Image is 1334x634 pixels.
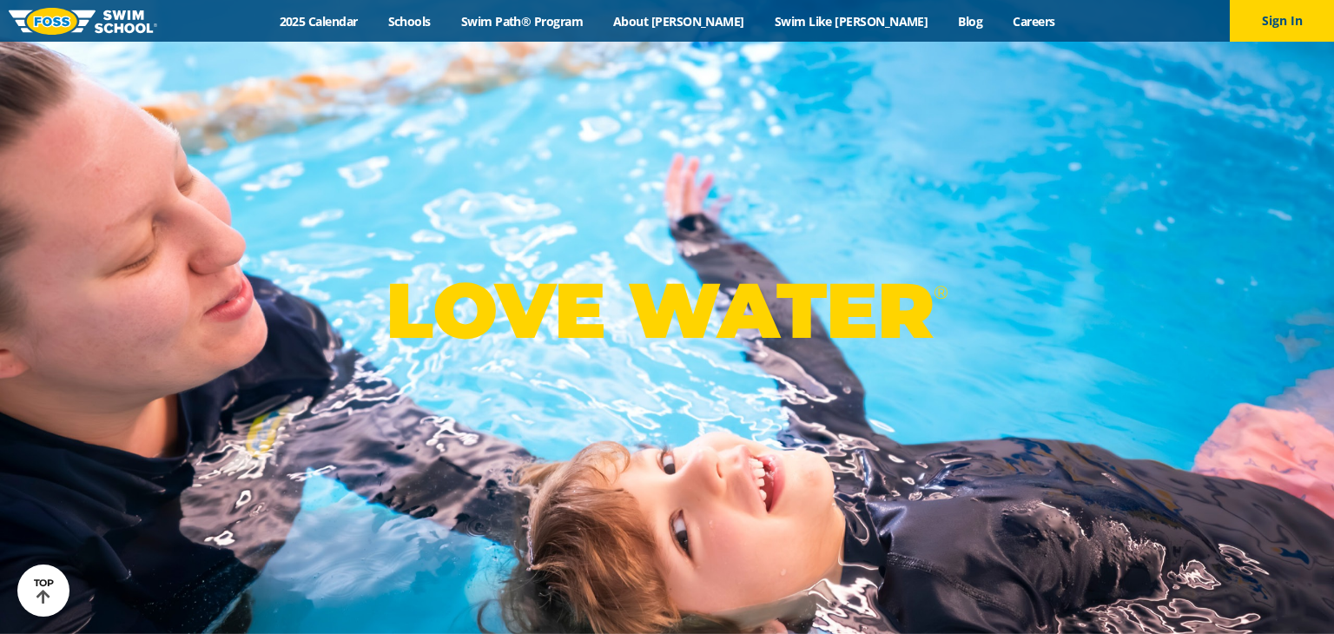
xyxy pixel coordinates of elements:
[759,13,943,30] a: Swim Like [PERSON_NAME]
[386,264,948,357] p: LOVE WATER
[998,13,1070,30] a: Careers
[446,13,598,30] a: Swim Path® Program
[934,281,948,303] sup: ®
[9,8,157,35] img: FOSS Swim School Logo
[598,13,760,30] a: About [PERSON_NAME]
[264,13,373,30] a: 2025 Calendar
[34,578,54,604] div: TOP
[943,13,998,30] a: Blog
[373,13,446,30] a: Schools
